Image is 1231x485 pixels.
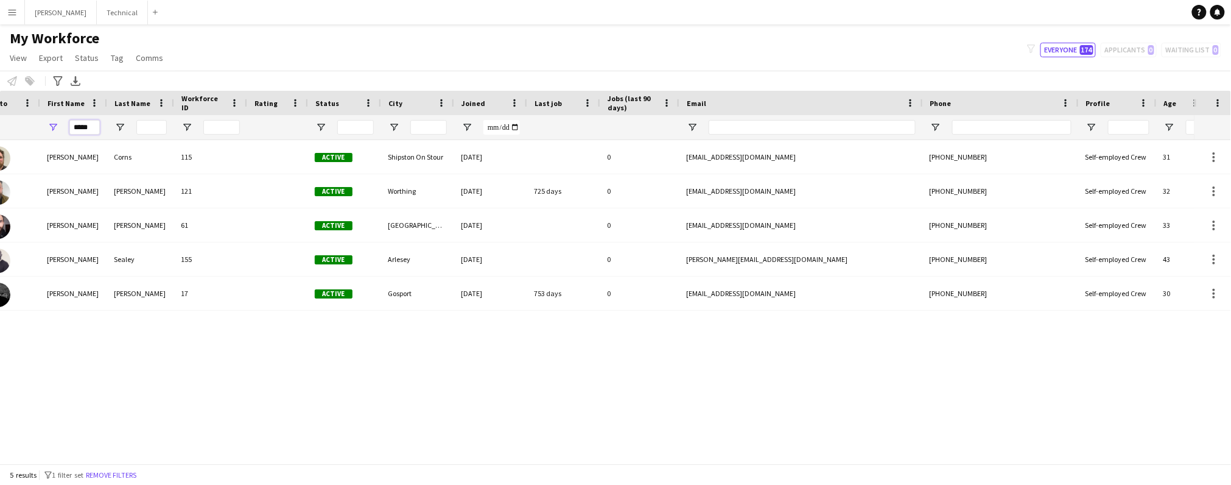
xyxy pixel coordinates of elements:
div: 0 [600,174,679,208]
button: Open Filter Menu [114,122,125,133]
button: Open Filter Menu [315,122,326,133]
button: Technical [97,1,148,24]
button: Open Filter Menu [1086,122,1097,133]
input: Email Filter Input [709,120,916,135]
a: Comms [131,50,168,66]
div: Self-employed Crew [1078,277,1156,310]
button: Open Filter Menu [930,122,941,133]
span: Export [39,52,63,63]
app-action-btn: Export XLSX [68,74,83,88]
input: Profile Filter Input [1108,120,1149,135]
span: Age [1164,99,1177,108]
div: 725 days [527,174,600,208]
input: Phone Filter Input [952,120,1071,135]
span: Joined [461,99,485,108]
span: Last Name [114,99,150,108]
span: Phone [930,99,952,108]
input: City Filter Input [410,120,447,135]
div: Self-employed Crew [1078,208,1156,242]
div: [EMAIL_ADDRESS][DOMAIN_NAME] [679,174,922,208]
div: [PERSON_NAME] [107,174,174,208]
div: 0 [600,277,679,310]
div: [PHONE_NUMBER] [922,140,1078,174]
div: Worthing [381,174,454,208]
span: Active [315,187,352,196]
a: View [5,50,32,66]
span: Rating [254,99,278,108]
div: 121 [174,174,247,208]
div: Self-employed Crew [1078,242,1156,276]
div: [DATE] [454,242,527,276]
div: [PHONE_NUMBER] [922,242,1078,276]
span: Email [687,99,706,108]
div: Gosport [381,277,454,310]
div: [PERSON_NAME][EMAIL_ADDRESS][DOMAIN_NAME] [679,242,922,276]
a: Export [34,50,68,66]
input: Age Filter Input [1186,120,1201,135]
div: 0 [600,208,679,242]
input: Status Filter Input [337,120,374,135]
div: Arlesey [381,242,454,276]
span: View [10,52,27,63]
div: 31 [1156,140,1207,174]
a: Tag [106,50,128,66]
div: [EMAIL_ADDRESS][DOMAIN_NAME] [679,140,922,174]
span: Active [315,255,352,264]
div: [PERSON_NAME] [40,208,107,242]
div: 115 [174,140,247,174]
input: Last Name Filter Input [136,120,167,135]
div: 30 [1156,277,1207,310]
app-action-btn: Advanced filters [51,74,65,88]
span: Profile [1086,99,1110,108]
div: Self-employed Crew [1078,174,1156,208]
span: Last job [535,99,562,108]
button: Everyone174 [1040,43,1096,57]
button: Open Filter Menu [181,122,192,133]
div: [DATE] [454,208,527,242]
button: Open Filter Menu [388,122,399,133]
input: Workforce ID Filter Input [203,120,240,135]
div: 155 [174,242,247,276]
div: [PERSON_NAME] [40,277,107,310]
div: [PHONE_NUMBER] [922,174,1078,208]
button: Open Filter Menu [461,122,472,133]
div: [DATE] [454,140,527,174]
div: Corns [107,140,174,174]
a: Status [70,50,103,66]
div: [PHONE_NUMBER] [922,277,1078,310]
span: Active [315,221,352,230]
div: [DATE] [454,277,527,310]
div: 0 [600,140,679,174]
div: 43 [1156,242,1207,276]
button: Open Filter Menu [1164,122,1175,133]
span: 1 filter set [52,470,83,480]
span: My Workforce [10,29,99,48]
div: 753 days [527,277,600,310]
div: [DATE] [454,174,527,208]
div: 17 [174,277,247,310]
div: [PERSON_NAME] [40,174,107,208]
div: [PERSON_NAME] [107,208,174,242]
input: First Name Filter Input [69,120,100,135]
span: First Name [47,99,85,108]
span: City [388,99,402,108]
div: [PERSON_NAME] [107,277,174,310]
button: Open Filter Menu [47,122,58,133]
span: Active [315,153,352,162]
div: Sealey [107,242,174,276]
div: 61 [174,208,247,242]
span: Active [315,289,352,299]
span: Workforce ID [181,94,225,112]
span: Comms [136,52,163,63]
input: Joined Filter Input [483,120,520,135]
button: Open Filter Menu [687,122,698,133]
button: [PERSON_NAME] [25,1,97,24]
button: Remove filters [83,469,139,482]
div: Shipston On Stour [381,140,454,174]
div: [PHONE_NUMBER] [922,208,1078,242]
div: [PERSON_NAME] [40,140,107,174]
span: Jobs (last 90 days) [608,94,658,112]
span: Status [75,52,99,63]
span: Tag [111,52,124,63]
div: [EMAIL_ADDRESS][DOMAIN_NAME] [679,208,922,242]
